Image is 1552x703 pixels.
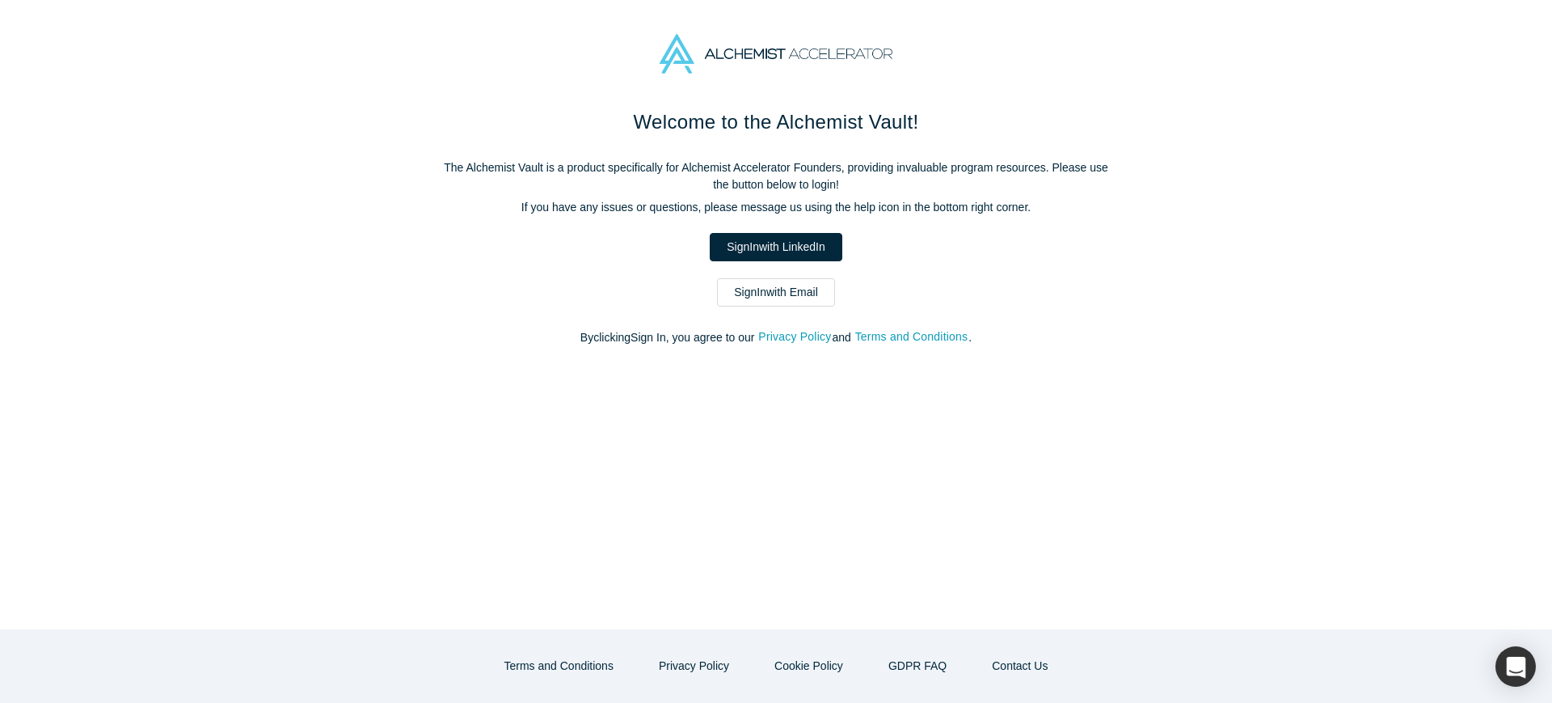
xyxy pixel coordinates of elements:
p: The Alchemist Vault is a product specifically for Alchemist Accelerator Founders, providing inval... [436,159,1115,193]
button: Privacy Policy [642,652,746,680]
button: Privacy Policy [757,328,832,346]
a: SignInwith LinkedIn [710,233,841,261]
h1: Welcome to the Alchemist Vault! [436,108,1115,137]
button: Terms and Conditions [854,328,969,346]
p: By clicking Sign In , you agree to our and . [436,329,1115,346]
button: Cookie Policy [757,652,860,680]
a: SignInwith Email [717,278,835,307]
img: Alchemist Accelerator Logo [660,34,892,74]
button: Contact Us [975,652,1065,680]
a: GDPR FAQ [871,652,964,680]
p: If you have any issues or questions, please message us using the help icon in the bottom right co... [436,199,1115,216]
button: Terms and Conditions [487,652,630,680]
